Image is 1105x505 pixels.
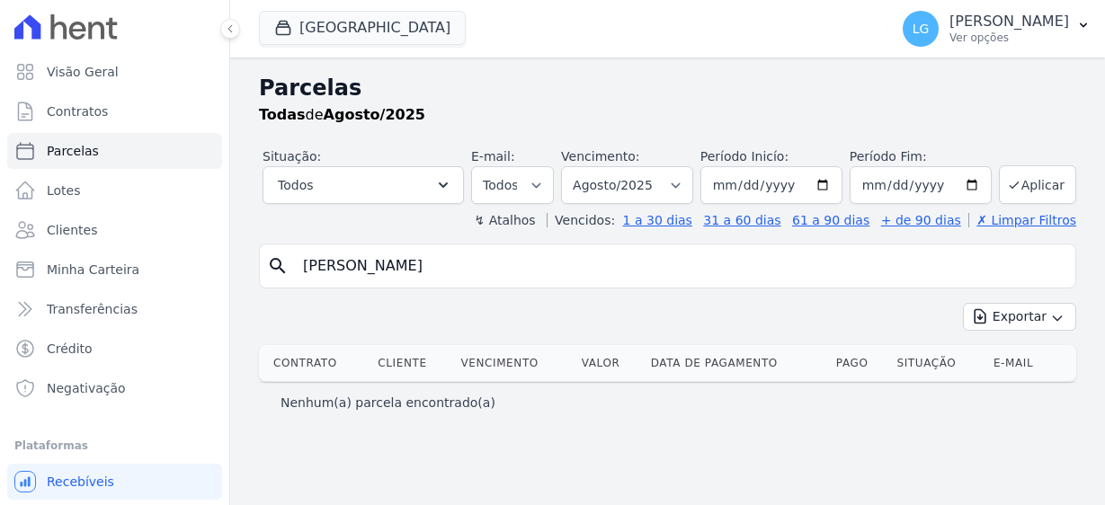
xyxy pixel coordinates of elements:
a: 61 a 90 dias [792,213,869,227]
a: + de 90 dias [881,213,961,227]
span: Visão Geral [47,63,119,81]
a: Minha Carteira [7,252,222,288]
strong: Agosto/2025 [324,106,425,123]
a: Lotes [7,173,222,208]
div: Plataformas [14,435,215,456]
span: Transferências [47,300,138,318]
p: [PERSON_NAME] [949,13,1069,31]
label: ↯ Atalhos [474,213,535,227]
a: Recebíveis [7,464,222,500]
h2: Parcelas [259,72,1076,104]
th: Data de Pagamento [644,345,829,381]
a: Parcelas [7,133,222,169]
span: Negativação [47,379,126,397]
span: Crédito [47,340,93,358]
th: Pago [829,345,890,381]
a: 1 a 30 dias [623,213,692,227]
i: search [267,255,289,277]
strong: Todas [259,106,306,123]
label: Período Inicío: [700,149,789,164]
a: Visão Geral [7,54,222,90]
a: Transferências [7,291,222,327]
a: ✗ Limpar Filtros [968,213,1076,227]
span: LG [913,22,930,35]
span: Parcelas [47,142,99,160]
th: Vencimento [453,345,574,381]
label: Vencidos: [547,213,615,227]
label: Situação: [263,149,321,164]
a: Contratos [7,93,222,129]
a: Clientes [7,212,222,248]
button: Exportar [963,303,1076,331]
button: Aplicar [999,165,1076,204]
th: Contrato [259,345,370,381]
th: Situação [890,345,986,381]
p: de [259,104,425,126]
button: Todos [263,166,464,204]
th: E-mail [986,345,1057,381]
button: [GEOGRAPHIC_DATA] [259,11,466,45]
label: Período Fim: [850,147,992,166]
th: Valor [575,345,644,381]
span: Todos [278,174,313,196]
label: E-mail: [471,149,515,164]
button: LG [PERSON_NAME] Ver opções [888,4,1105,54]
input: Buscar por nome do lote ou do cliente [292,248,1068,284]
span: Minha Carteira [47,261,139,279]
a: 31 a 60 dias [703,213,780,227]
span: Recebíveis [47,473,114,491]
a: Negativação [7,370,222,406]
span: Contratos [47,102,108,120]
span: Lotes [47,182,81,199]
span: Clientes [47,221,97,239]
a: Crédito [7,331,222,367]
p: Ver opções [949,31,1069,45]
label: Vencimento: [561,149,639,164]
